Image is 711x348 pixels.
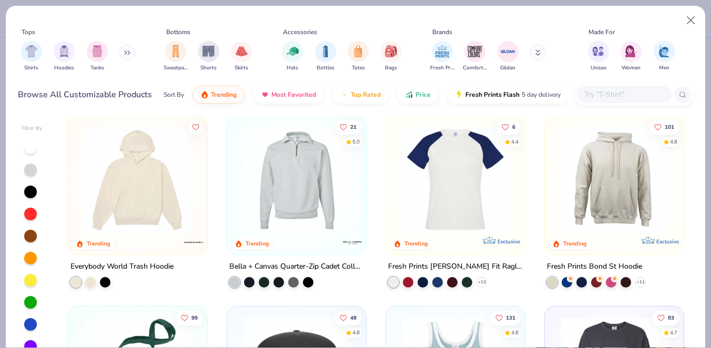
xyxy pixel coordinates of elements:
button: Like [490,310,521,325]
img: dadd2198-353c-48b6-8f82-1ba92076fbed [355,126,473,233]
button: filter button [54,41,75,72]
div: filter for Comfort Colors [463,41,487,72]
img: Skirts Image [236,45,248,57]
div: Accessories [283,27,317,37]
span: Gildan [500,64,515,72]
div: filter for Shorts [198,41,219,72]
span: Totes [352,64,365,72]
span: Unisex [591,64,606,72]
div: filter for Hats [282,41,303,72]
button: filter button [463,41,487,72]
span: 99 [192,315,198,320]
span: 131 [506,315,515,320]
img: Men Image [658,45,670,57]
img: Bella + Canvas logo [342,231,363,252]
button: Like [176,310,204,325]
button: Top Rated [332,86,389,104]
span: 83 [668,315,674,320]
button: Like [652,310,679,325]
span: Fresh Prints [430,64,454,72]
button: filter button [381,41,402,72]
div: filter for Skirts [231,41,252,72]
div: filter for Bags [381,41,402,72]
span: 5 day delivery [522,89,561,101]
button: Like [334,310,362,325]
button: filter button [588,41,609,72]
img: Comfort Colors Image [467,44,483,59]
img: Shorts Image [202,45,215,57]
span: Exclusive [497,238,520,244]
img: Sweatpants Image [170,45,181,57]
div: filter for Totes [348,41,369,72]
div: Brands [432,27,452,37]
div: Everybody World Trash Hoodie [70,260,174,273]
span: Price [415,90,431,99]
div: Bottoms [166,27,190,37]
div: 4.8 [511,329,519,336]
img: Hoodies Image [58,45,70,57]
div: Fresh Prints Bond St Hoodie [547,260,642,273]
span: Fresh Prints Flash [465,90,520,99]
div: filter for Hoodies [54,41,75,72]
span: Exclusive [656,238,678,244]
div: Made For [588,27,615,37]
img: Hats Image [287,45,299,57]
img: Totes Image [352,45,364,57]
img: trending.gif [200,90,209,99]
button: Close [681,11,701,30]
span: Shirts [24,64,38,72]
img: Women Image [625,45,637,57]
div: filter for Shirts [21,41,42,72]
span: + 11 [636,279,644,285]
span: Most Favorited [271,90,316,99]
button: Fresh Prints Flash5 day delivery [447,86,568,104]
div: Fresh Prints [PERSON_NAME] Fit Raglan Shirt [388,260,523,273]
span: Hats [287,64,298,72]
div: filter for Tanks [87,41,108,72]
div: 4.7 [670,329,677,336]
button: Trending [192,86,245,104]
span: Sweatpants [164,64,188,72]
div: 5.0 [352,138,360,146]
span: + 13 [478,279,485,285]
div: Sort By [164,90,184,99]
img: Shirts Image [25,45,37,57]
button: Most Favorited [253,86,324,104]
div: filter for Men [654,41,675,72]
div: Browse All Customizable Products [18,88,152,101]
button: filter button [654,41,675,72]
img: c62a1aa7-5de2-4ff4-a14e-d66091de76d0 [238,126,355,233]
button: filter button [315,41,336,72]
img: Tanks Image [92,45,103,57]
img: Bags Image [385,45,397,57]
input: Try "T-Shirt" [583,88,664,100]
button: Like [189,119,204,134]
span: Tanks [90,64,104,72]
div: Bella + Canvas Quarter-Zip Cadet Collar Sweatshirt [229,260,364,273]
img: 44fdc587-2d6a-47aa-a785-3aaf2b23d849 [514,126,632,233]
button: filter button [231,41,252,72]
div: filter for Fresh Prints [430,41,454,72]
span: Bottles [317,64,334,72]
span: Hoodies [54,64,74,72]
span: Bags [385,64,397,72]
img: 8f478216-4029-45fd-9955-0c7f7b28c4ae [555,126,673,233]
button: filter button [21,41,42,72]
button: filter button [87,41,108,72]
img: 073899b8-4918-4d08-a7c8-85e0c44b2f86 [79,126,197,233]
img: TopRated.gif [340,90,349,99]
div: 4.8 [352,329,360,336]
span: Skirts [235,64,248,72]
img: Unisex Image [592,45,604,57]
img: Everybody World logo [183,231,204,252]
span: Trending [211,90,237,99]
button: Like [496,119,521,134]
div: filter for Women [621,41,642,72]
img: Fresh Prints Image [434,44,450,59]
button: Like [334,119,362,134]
span: 48 [350,315,357,320]
span: 101 [665,124,674,129]
span: Men [659,64,669,72]
div: 4.8 [670,138,677,146]
div: Filter By [22,125,43,132]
